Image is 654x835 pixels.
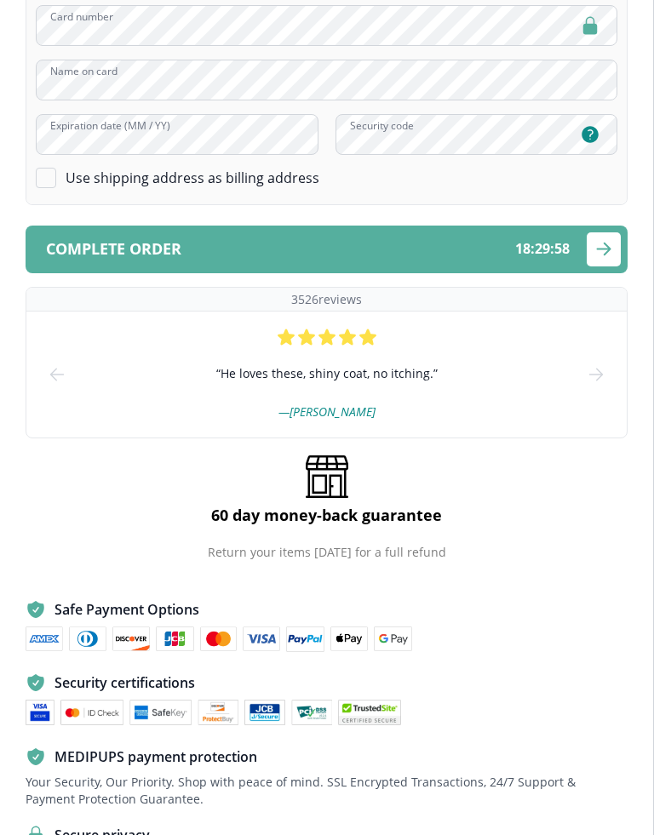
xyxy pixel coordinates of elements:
span: Complete order [46,241,181,257]
img: mastercard [60,700,123,725]
span: “ He loves these, shiny coat, no itching. ” [216,364,438,383]
p: 3526 reviews [291,291,362,307]
button: Complete order18:29:58 [26,226,628,273]
img: paypal [286,626,324,652]
img: discover [112,626,150,652]
img: jcb [244,700,285,725]
button: next-slide [586,312,606,438]
h4: MEDIPUPS payment protection [54,747,257,766]
img: visa [26,700,54,725]
h4: Security certifications [54,673,195,692]
img: trusted-site [338,700,401,725]
img: diners-club [69,626,106,652]
img: google [374,626,412,652]
span: — [PERSON_NAME] [278,403,376,420]
img: protect-buy [198,700,238,725]
img: visa [243,626,280,652]
img: jcb [156,626,194,652]
p: Return your items [DATE] for a full refund [208,544,446,560]
img: safe-key [129,700,192,725]
img: apple [330,626,368,652]
span: 18 : 29 : 58 [515,241,570,257]
div: Your Security, Our Priority. Shop with peace of mind. SSL Encrypted Transactions, 24/7 Support & ... [26,774,628,808]
img: amex [26,626,63,652]
label: Use shipping address as billing address [66,169,319,187]
img: mastercard [200,626,238,652]
img: pci [291,700,332,725]
h1: 60 day money-back guarantee [211,505,442,525]
h4: Safe Payment Options [54,600,199,619]
button: prev-slide [47,312,67,438]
